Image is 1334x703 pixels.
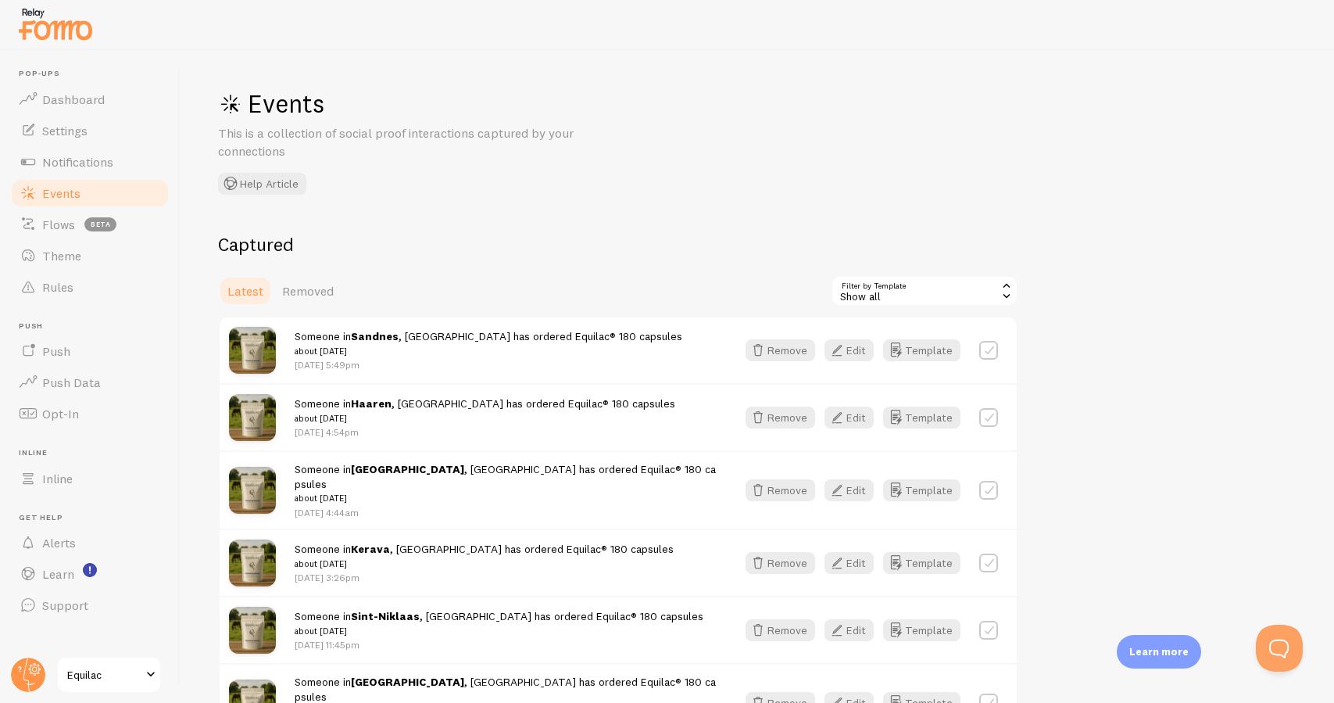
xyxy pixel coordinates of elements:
[824,552,874,574] button: Edit
[824,479,883,501] a: Edit
[1129,644,1189,659] p: Learn more
[746,552,815,574] button: Remove
[84,217,116,231] span: beta
[295,425,675,439] p: [DATE] 4:54pm
[9,209,170,240] a: Flows beta
[42,154,113,170] span: Notifications
[295,491,717,505] small: about [DATE]
[824,619,874,641] button: Edit
[9,271,170,303] a: Rules
[351,542,390,556] strong: Kerava
[67,665,141,684] span: Equilac
[42,248,81,264] span: Theme
[42,123,88,138] span: Settings
[42,279,73,295] span: Rules
[824,479,874,501] button: Edit
[42,471,73,486] span: Inline
[824,339,874,361] button: Edit
[883,619,960,641] button: Template
[229,540,276,586] img: equilac_caps.png
[883,479,960,501] button: Template
[9,335,170,367] a: Push
[883,339,960,361] button: Template
[218,173,306,195] button: Help Article
[282,283,334,299] span: Removed
[9,146,170,178] a: Notifications
[9,590,170,621] a: Support
[42,217,75,232] span: Flows
[9,463,170,494] a: Inline
[19,321,170,332] span: Push
[218,88,687,120] h1: Events
[351,396,392,411] strong: Haaren
[295,571,674,584] p: [DATE] 3:26pm
[56,656,162,694] a: Equilac
[9,240,170,271] a: Theme
[229,467,276,514] img: equilac_caps.png
[295,624,703,638] small: about [DATE]
[295,506,717,519] p: [DATE] 4:44am
[9,527,170,558] a: Alerts
[42,597,88,613] span: Support
[9,558,170,590] a: Learn
[1117,635,1201,669] div: Learn more
[9,367,170,398] a: Push Data
[9,178,170,209] a: Events
[9,115,170,146] a: Settings
[295,542,674,571] span: Someone in , [GEOGRAPHIC_DATA] has ordered Equilac® 180 capsules
[42,375,101,390] span: Push Data
[351,462,464,476] strong: [GEOGRAPHIC_DATA]
[42,185,80,201] span: Events
[295,638,703,651] p: [DATE] 11:45pm
[831,275,1018,307] div: Show all
[746,339,815,361] button: Remove
[824,619,883,641] a: Edit
[824,339,883,361] a: Edit
[295,396,675,425] span: Someone in , [GEOGRAPHIC_DATA] has ordered Equilac® 180 capsules
[824,407,883,429] a: Edit
[42,343,70,359] span: Push
[883,552,960,574] button: Template
[824,552,883,574] a: Edit
[227,283,263,299] span: Latest
[16,4,95,44] img: fomo-relay-logo-orange.svg
[351,609,420,623] strong: Sint-Niklaas
[42,566,74,582] span: Learn
[824,407,874,429] button: Edit
[295,557,674,571] small: about [DATE]
[295,329,682,358] span: Someone in , [GEOGRAPHIC_DATA] has ordered Equilac® 180 capsules
[229,394,276,441] img: equilac_caps.png
[42,406,79,421] span: Opt-In
[19,448,170,458] span: Inline
[883,407,960,429] button: Template
[746,479,815,501] button: Remove
[229,607,276,654] img: equilac_caps.png
[19,69,170,79] span: Pop-ups
[295,411,675,425] small: about [DATE]
[42,91,105,107] span: Dashboard
[351,329,399,343] strong: Sandnes
[229,327,276,374] img: equilac_caps.png
[295,462,717,506] span: Someone in , [GEOGRAPHIC_DATA] has ordered Equilac® 180 capsules
[295,609,703,638] span: Someone in , [GEOGRAPHIC_DATA] has ordered Equilac® 180 capsules
[218,124,593,160] p: This is a collection of social proof interactions captured by your connections
[218,275,273,307] a: Latest
[19,513,170,523] span: Get Help
[746,619,815,641] button: Remove
[83,563,97,577] svg: <p>Watch New Feature Tutorials!</p>
[9,84,170,115] a: Dashboard
[218,232,1018,256] h2: Captured
[273,275,343,307] a: Removed
[295,358,682,371] p: [DATE] 5:49pm
[746,407,815,429] button: Remove
[295,344,682,358] small: about [DATE]
[351,675,464,689] strong: [GEOGRAPHIC_DATA]
[42,535,76,551] span: Alerts
[9,398,170,429] a: Opt-In
[1256,625,1303,672] iframe: Help Scout Beacon - Open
